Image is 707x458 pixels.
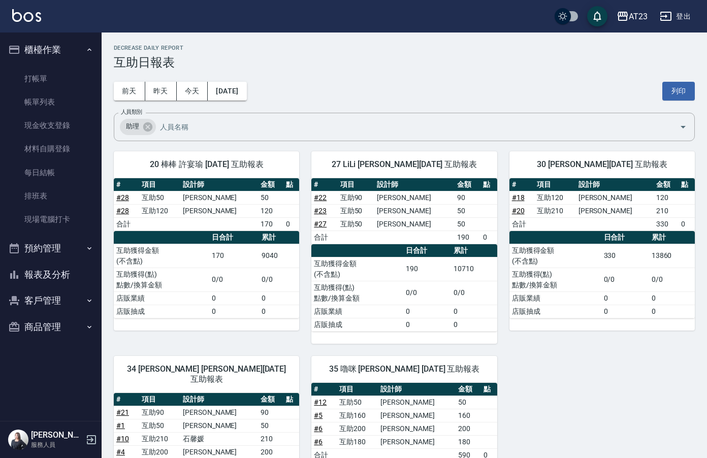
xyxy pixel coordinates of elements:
a: 材料自購登錄 [4,137,98,160]
td: [PERSON_NAME] [378,422,456,435]
td: 210 [258,432,283,445]
a: #5 [314,411,323,419]
td: 店販業績 [509,291,601,305]
th: 金額 [455,178,480,191]
td: 合計 [311,231,337,244]
th: 金額 [654,178,679,191]
button: 客戶管理 [4,287,98,314]
a: 排班表 [4,184,98,208]
td: 互助160 [337,409,378,422]
td: 互助獲得金額 (不含點) [311,257,403,281]
td: 0 [451,305,497,318]
td: [PERSON_NAME] [378,435,456,448]
td: 0/0 [451,281,497,305]
td: 180 [456,435,481,448]
td: 互助210 [139,432,180,445]
th: 金額 [258,393,283,406]
button: 今天 [177,82,208,101]
th: 點 [480,178,497,191]
div: 助理 [120,119,156,135]
td: 0 [451,318,497,331]
td: 合計 [114,217,139,231]
button: Open [675,119,691,135]
a: 帳單列表 [4,90,98,114]
td: 互助獲得(點) 點數/換算金額 [114,268,209,291]
span: 助理 [120,121,145,132]
a: 打帳單 [4,67,98,90]
td: 互助120 [534,191,575,204]
th: 點 [283,393,300,406]
button: save [587,6,607,26]
td: 210 [654,204,679,217]
td: 120 [654,191,679,204]
td: 0/0 [209,268,259,291]
td: 0 [283,217,300,231]
a: #20 [512,207,525,215]
th: 點 [481,383,497,396]
td: [PERSON_NAME] [374,204,454,217]
td: 互助90 [139,406,180,419]
td: 190 [403,257,451,281]
th: # [311,178,337,191]
input: 人員名稱 [157,118,662,136]
td: 互助90 [338,191,375,204]
td: [PERSON_NAME] [374,217,454,231]
td: [PERSON_NAME] [378,396,456,409]
td: 互助210 [534,204,575,217]
a: #1 [116,421,125,430]
th: 設計師 [180,393,258,406]
td: 190 [455,231,480,244]
td: 90 [258,406,283,419]
td: [PERSON_NAME] [180,419,258,432]
td: 互助50 [338,217,375,231]
p: 服務人員 [31,440,83,449]
span: 20 棒棒 許宴瑜 [DATE] 互助報表 [126,159,287,170]
td: 50 [258,419,283,432]
td: 店販業績 [114,291,209,305]
th: 設計師 [180,178,258,191]
td: 330 [601,244,649,268]
td: 50 [455,204,480,217]
td: 互助獲得(點) 點數/換算金額 [311,281,403,305]
td: 120 [258,204,283,217]
td: 0/0 [259,268,299,291]
th: 金額 [456,383,481,396]
td: [PERSON_NAME] [576,191,654,204]
td: 店販抽成 [509,305,601,318]
div: AT23 [629,10,648,23]
td: 0 [403,305,451,318]
th: 日合計 [403,244,451,257]
td: [PERSON_NAME] [378,409,456,422]
th: 累計 [649,231,695,244]
button: 登出 [656,7,695,26]
th: 點 [679,178,695,191]
td: 10710 [451,257,497,281]
th: 日合計 [209,231,259,244]
a: #18 [512,193,525,202]
a: #12 [314,398,327,406]
td: 200 [456,422,481,435]
td: 0 [259,305,299,318]
td: 互助50 [139,419,180,432]
td: 互助180 [337,435,378,448]
td: 0 [209,291,259,305]
a: #27 [314,220,327,228]
button: 預約管理 [4,235,98,261]
button: 櫃檯作業 [4,37,98,63]
td: 0 [601,291,649,305]
td: 0 [480,231,497,244]
td: 互助50 [338,204,375,217]
a: #6 [314,438,323,446]
td: 0 [649,305,695,318]
th: 累計 [259,231,299,244]
td: 0/0 [403,281,451,305]
h5: [PERSON_NAME] [31,430,83,440]
th: # [114,393,139,406]
th: 點 [283,178,300,191]
td: [PERSON_NAME] [374,191,454,204]
button: 報表及分析 [4,261,98,288]
td: [PERSON_NAME] [180,204,258,217]
td: 互助獲得(點) 點數/換算金額 [509,268,601,291]
td: 0 [649,291,695,305]
th: # [114,178,139,191]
